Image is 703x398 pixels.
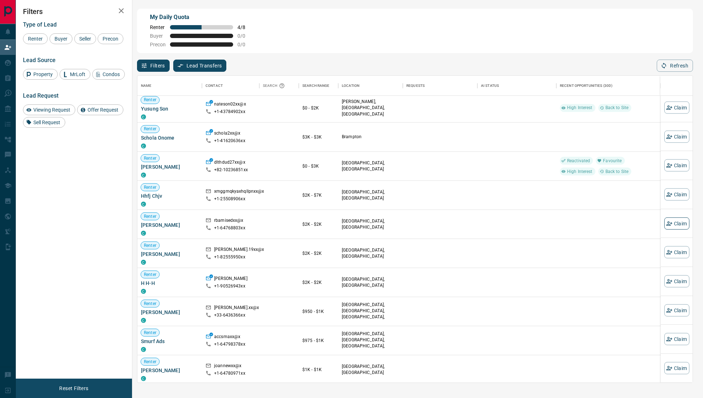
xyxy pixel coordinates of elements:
p: +1- 25508906xx [214,196,245,202]
h2: Filters [23,7,125,16]
p: $2K - $2K [302,250,335,257]
div: Seller [74,33,96,44]
p: $2K - $2K [302,221,335,228]
div: Location [342,76,359,96]
span: 0 / 0 [237,33,253,39]
button: Refresh [657,60,693,72]
div: AI Status [477,76,556,96]
p: nateson02xx@x [214,101,246,109]
span: Renter [141,300,159,306]
span: Offer Request [85,107,121,113]
span: Renter [141,329,159,336]
button: Lead Transfers [173,60,227,72]
button: Claim [664,304,689,316]
p: $0 - $3K [302,163,335,169]
span: Property [31,71,55,77]
p: +1- 82555950xx [214,254,245,260]
div: Viewing Request [23,104,75,115]
p: +82- 10236851xx [214,167,248,173]
p: +1- 64768803xx [214,225,245,231]
span: Yusung Son [141,105,198,112]
div: condos.ca [141,260,146,265]
span: Renter [141,271,159,277]
p: [GEOGRAPHIC_DATA], [GEOGRAPHIC_DATA] [342,276,399,289]
button: Claim [664,333,689,345]
p: [GEOGRAPHIC_DATA], [GEOGRAPHIC_DATA] [342,189,399,201]
span: MrLoft [67,71,88,77]
p: My Daily Quota [150,13,253,22]
div: condos.ca [141,347,146,352]
p: [GEOGRAPHIC_DATA], [GEOGRAPHIC_DATA] [342,247,399,259]
span: Hhfj Chjv [141,192,198,200]
span: Back to Site [603,168,632,174]
span: [PERSON_NAME] [141,367,198,374]
p: $2K - $2K [302,279,335,286]
div: Condos [92,69,125,80]
div: Search Range [302,76,330,96]
span: Renter [141,242,159,248]
span: Viewing Request [31,107,73,113]
button: Claim [664,188,689,201]
span: Condos [100,71,122,77]
p: $1K - $1K [302,366,335,373]
div: Property [23,69,58,80]
p: [GEOGRAPHIC_DATA], [GEOGRAPHIC_DATA] [342,160,399,172]
p: accsmaxx@x [214,334,240,341]
p: dlthdud27xx@x [214,159,245,167]
span: Favourite [600,158,624,164]
p: [GEOGRAPHIC_DATA], [GEOGRAPHIC_DATA] [342,364,399,376]
span: Seller [77,36,94,42]
div: condos.ca [141,114,146,120]
div: MrLoft [60,69,90,80]
div: Sell Request [23,117,65,128]
div: Requests [403,76,477,96]
button: Claim [664,362,689,374]
p: $2K - $7K [302,192,335,198]
span: Smurf Ads [141,338,198,345]
button: Claim [664,102,689,114]
div: Precon [98,33,123,44]
p: schola2xx@x [214,130,240,138]
p: East End [342,331,399,356]
div: Search Range [299,76,338,96]
div: Recent Opportunities (30d) [560,76,613,96]
span: Renter [141,155,159,161]
div: condos.ca [141,376,146,381]
p: $0 - $2K [302,105,335,111]
span: Sell Request [31,120,63,125]
div: Name [137,76,202,96]
span: Renter [141,126,159,132]
div: Name [141,76,152,96]
span: Renter [150,24,166,30]
span: Precon [150,42,166,47]
span: Buyer [52,36,70,42]
p: $950 - $1K [302,308,335,315]
div: condos.ca [141,231,146,236]
div: Offer Request [77,104,123,115]
div: Buyer [49,33,72,44]
div: Renter [23,33,48,44]
span: [PERSON_NAME] [141,250,198,258]
span: Schola Onome [141,134,198,141]
p: +1- 41620636xx [214,138,245,144]
button: Filters [137,60,170,72]
p: $3K - $3K [302,134,335,140]
span: High Interest [564,168,595,174]
span: Lead Source [23,57,56,64]
p: joannewxx@x [214,363,241,370]
p: [GEOGRAPHIC_DATA], [GEOGRAPHIC_DATA], [GEOGRAPHIC_DATA], [GEOGRAPHIC_DATA] [342,302,399,327]
span: 4 / 8 [237,24,253,30]
button: Reset Filters [55,382,93,394]
div: condos.ca [141,202,146,207]
span: [PERSON_NAME] [141,163,198,170]
span: Back to Site [603,105,632,111]
span: High Interest [564,105,595,111]
p: +1- 64780971xx [214,370,245,376]
span: Renter [25,36,45,42]
span: Lead Request [23,92,58,99]
p: xmggmqkyaxhqllpnxx@x [214,188,264,196]
button: Claim [664,246,689,258]
div: condos.ca [141,173,146,178]
span: [PERSON_NAME] [141,309,198,316]
span: H H-H [141,280,198,287]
